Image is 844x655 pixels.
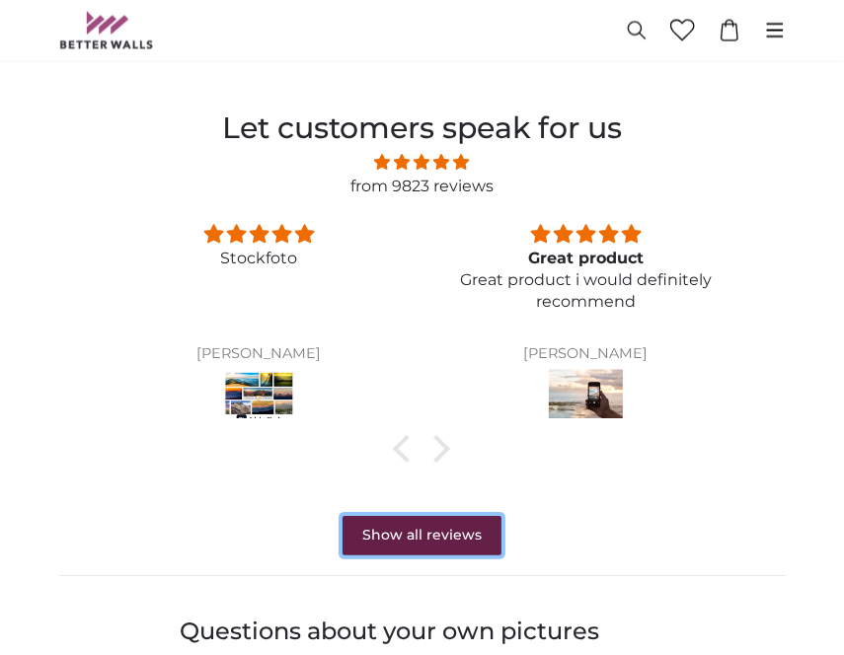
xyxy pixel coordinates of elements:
div: [PERSON_NAME] [119,347,399,363]
span: 4.81 stars [95,150,748,175]
p: Great product i would definitely recommend [446,270,726,315]
div: 5 stars [446,222,726,249]
a: Show all reviews [343,516,501,555]
img: Stockfoto [222,370,296,425]
h3: Questions about your own pictures [180,616,664,647]
p: Stockfoto [119,249,399,270]
div: 5 stars [119,222,399,249]
div: [PERSON_NAME] [446,347,726,363]
a: from 9823 reviews [350,177,494,195]
div: Great product [446,249,726,270]
h2: Let customers speak for us [95,106,748,150]
img: Eigenes Foto als Tapete [549,370,623,425]
img: Betterwalls [59,12,154,49]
